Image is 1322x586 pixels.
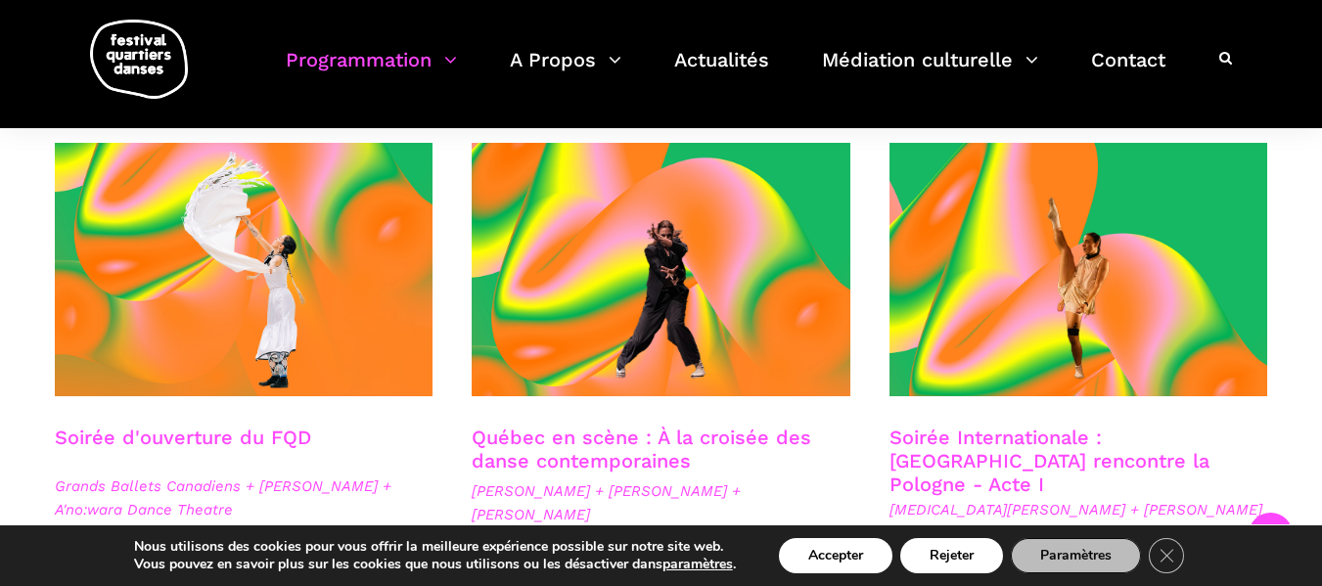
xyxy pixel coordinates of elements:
img: logo-fqd-med [90,20,188,99]
span: [MEDICAL_DATA][PERSON_NAME] + [PERSON_NAME] [889,498,1268,521]
a: Programmation [286,43,457,101]
button: Close GDPR Cookie Banner [1149,538,1184,573]
a: A Propos [510,43,621,101]
button: paramètres [662,556,733,573]
a: Actualités [674,43,769,101]
a: Soirée Internationale : [GEOGRAPHIC_DATA] rencontre la Pologne - Acte I [889,426,1209,496]
p: Nous utilisons des cookies pour vous offrir la meilleure expérience possible sur notre site web. [134,538,736,556]
span: [PERSON_NAME] + [PERSON_NAME] + [PERSON_NAME] [472,479,850,526]
a: Médiation culturelle [822,43,1038,101]
button: Rejeter [900,538,1003,573]
span: Grands Ballets Canadiens + [PERSON_NAME] + A'no:wara Dance Theatre [55,474,433,521]
a: Soirée d'ouverture du FQD [55,426,311,449]
p: Vous pouvez en savoir plus sur les cookies que nous utilisons ou les désactiver dans . [134,556,736,573]
a: Québec en scène : À la croisée des danse contemporaines [472,426,811,473]
button: Accepter [779,538,892,573]
button: Paramètres [1011,538,1141,573]
a: Contact [1091,43,1165,101]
